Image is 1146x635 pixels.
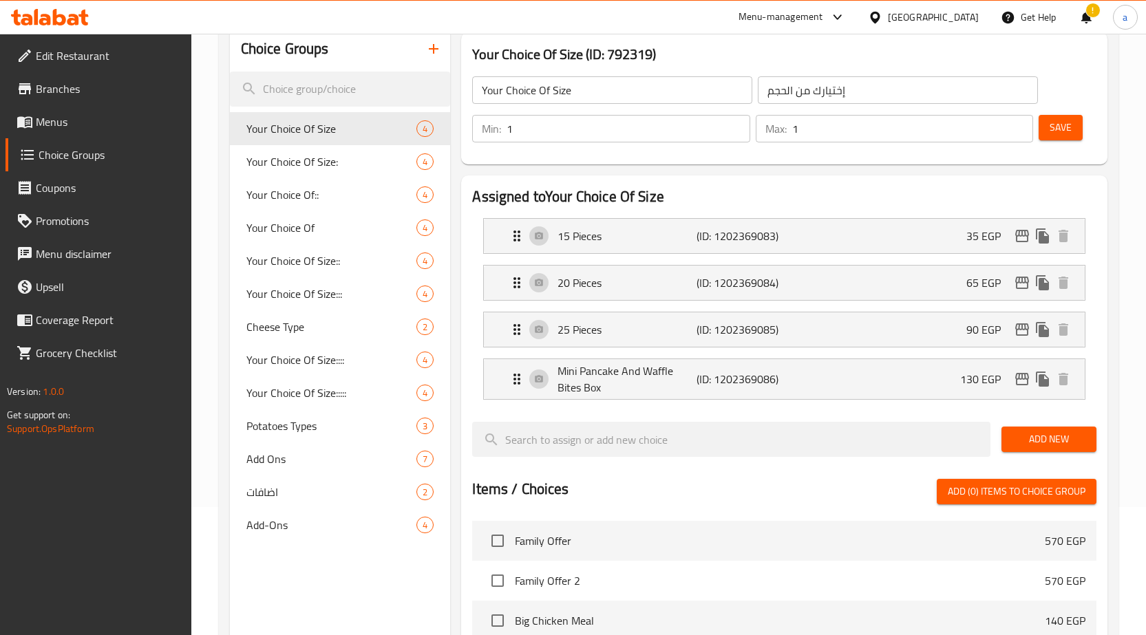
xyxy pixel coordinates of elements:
span: Select choice [483,606,512,635]
div: Choices [416,319,434,335]
span: Upsell [36,279,180,295]
span: a [1123,10,1127,25]
span: Promotions [36,213,180,229]
button: duplicate [1032,319,1053,340]
button: duplicate [1032,369,1053,389]
span: Your Choice Of Size:::: [246,352,417,368]
div: Add-Ons4 [230,508,451,541]
span: Choice Groups [39,147,180,163]
p: 570 EGP [1045,572,1085,589]
span: 1.0.0 [43,383,64,400]
span: Edit Restaurant [36,47,180,64]
span: Add New [1012,431,1085,448]
p: (ID: 1202369086) [697,371,789,387]
span: 7 [417,453,433,466]
div: Your Choice Of Size4 [230,112,451,145]
div: [GEOGRAPHIC_DATA] [888,10,979,25]
div: Expand [484,219,1085,253]
p: (ID: 1202369085) [697,321,789,338]
span: 2 [417,321,433,334]
span: Your Choice Of [246,219,417,236]
button: edit [1012,226,1032,246]
span: Select choice [483,526,512,555]
button: edit [1012,272,1032,293]
p: Min: [482,120,501,137]
div: Your Choice Of Size:::4 [230,277,451,310]
div: Your Choice Of Size::::4 [230,343,451,376]
a: Support.OpsPlatform [7,420,94,438]
span: 4 [417,122,433,136]
div: Expand [484,266,1085,300]
p: 20 Pieces [558,275,697,291]
span: 4 [417,189,433,202]
div: Potatoes Types3 [230,409,451,442]
a: Edit Restaurant [6,39,191,72]
span: Your Choice Of:: [246,186,417,203]
span: 4 [417,519,433,532]
div: Menu-management [739,9,823,25]
p: 65 EGP [966,275,1012,291]
div: Your Choice Of::4 [230,178,451,211]
p: 25 Pieces [558,321,697,338]
span: اضافات [246,484,417,500]
span: 4 [417,155,433,169]
li: Expand [472,353,1096,405]
button: Add New [1001,427,1096,452]
div: Choices [416,484,434,500]
span: 4 [417,354,433,367]
div: Your Choice Of Size::4 [230,244,451,277]
div: Choices [416,352,434,368]
a: Promotions [6,204,191,237]
button: edit [1012,369,1032,389]
div: Choices [416,286,434,302]
p: 35 EGP [966,228,1012,244]
span: 2 [417,486,433,499]
span: 4 [417,255,433,268]
button: delete [1053,369,1074,389]
button: Save [1039,115,1083,140]
h2: Choice Groups [241,39,329,59]
p: 130 EGP [960,371,1012,387]
p: Mini Pancake And Waffle Bites Box [558,363,697,396]
span: Branches [36,80,180,97]
p: (ID: 1202369084) [697,275,789,291]
span: Add-Ons [246,517,417,533]
span: Family Offer [515,532,1045,549]
span: Coupons [36,180,180,196]
input: search [472,422,990,457]
span: Cheese Type [246,319,417,335]
h3: Your Choice Of Size (ID: 792319) [472,43,1096,65]
span: Add Ons [246,451,417,467]
button: duplicate [1032,226,1053,246]
div: Choices [416,418,434,434]
p: 570 EGP [1045,532,1085,549]
div: Cheese Type2 [230,310,451,343]
span: Your Choice Of Size::::: [246,385,417,401]
h2: Assigned to Your Choice Of Size [472,186,1096,207]
span: 3 [417,420,433,433]
a: Menus [6,105,191,138]
span: Menus [36,114,180,130]
span: Your Choice Of Size: [246,153,417,170]
a: Branches [6,72,191,105]
p: 90 EGP [966,321,1012,338]
a: Upsell [6,270,191,303]
div: Your Choice Of4 [230,211,451,244]
input: search [230,72,451,107]
div: Your Choice Of Size:4 [230,145,451,178]
div: اضافات2 [230,475,451,508]
span: Your Choice Of Size:: [246,252,417,269]
a: Coverage Report [6,303,191,336]
span: 4 [417,222,433,235]
span: Grocery Checklist [36,345,180,361]
p: 140 EGP [1045,612,1085,629]
span: 4 [417,288,433,301]
span: Version: [7,383,41,400]
span: 4 [417,387,433,400]
span: Get support on: [7,406,70,424]
span: Your Choice Of Size [246,120,417,137]
div: Choices [416,517,434,533]
span: Potatoes Types [246,418,417,434]
button: delete [1053,272,1074,293]
p: (ID: 1202369083) [697,228,789,244]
